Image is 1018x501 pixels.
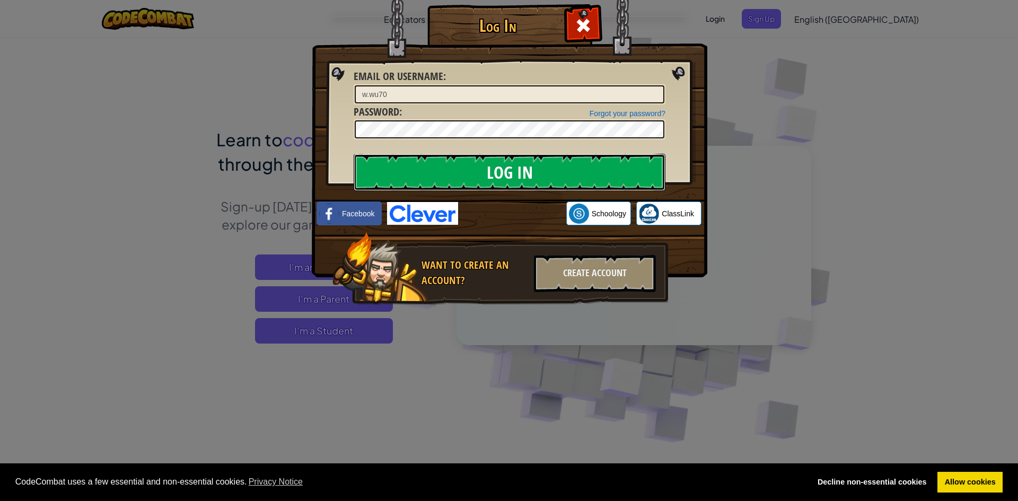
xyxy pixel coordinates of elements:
[937,472,1003,493] a: allow cookies
[354,69,443,83] span: Email or Username
[592,208,626,219] span: Schoology
[354,154,665,191] input: Log In
[458,202,566,225] iframe: Sign in with Google Button
[354,69,446,84] label: :
[422,258,528,288] div: Want to create an account?
[354,104,402,120] label: :
[247,474,305,490] a: learn more about cookies
[810,472,934,493] a: deny cookies
[430,16,565,35] h1: Log In
[569,204,589,224] img: schoology.png
[342,208,374,219] span: Facebook
[387,202,458,225] img: clever-logo-blue.png
[639,204,659,224] img: classlink-logo-small.png
[15,474,802,490] span: CodeCombat uses a few essential and non-essential cookies.
[590,109,665,118] a: Forgot your password?
[319,204,339,224] img: facebook_small.png
[662,208,694,219] span: ClassLink
[534,255,656,292] div: Create Account
[354,104,399,119] span: Password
